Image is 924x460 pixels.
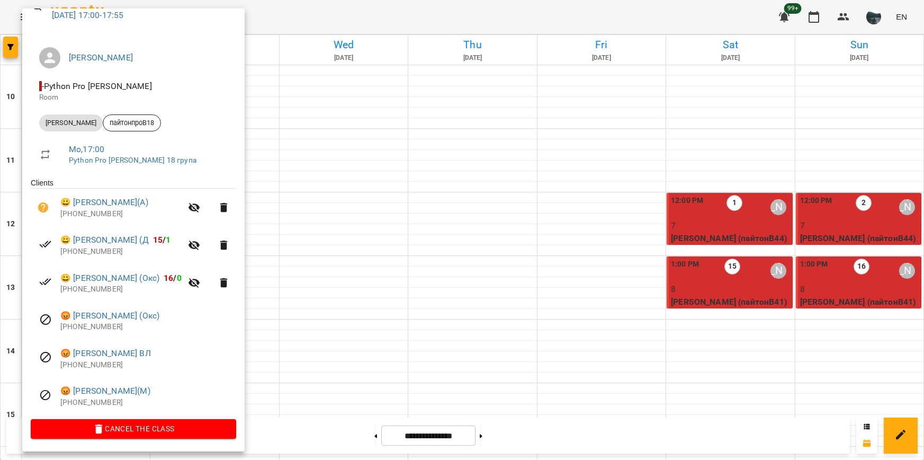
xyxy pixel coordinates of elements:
[166,235,171,245] span: 1
[103,114,161,131] div: пайтонпроВ18
[69,52,133,63] a: [PERSON_NAME]
[60,309,159,322] a: 😡 [PERSON_NAME] (Окс)
[60,360,236,370] p: [PHONE_NUMBER]
[177,273,182,283] span: 0
[31,195,56,220] button: Unpaid. Bill the attendance?
[39,81,154,91] span: - Python Pro [PERSON_NAME]
[39,276,52,288] svg: Paid
[39,238,52,251] svg: Paid
[153,235,171,245] b: /
[60,347,151,360] a: 😡 [PERSON_NAME] ВЛ
[60,209,182,219] p: [PHONE_NUMBER]
[60,234,149,246] a: 😀 [PERSON_NAME] (Д
[69,156,196,164] a: Python Pro [PERSON_NAME] 18 група
[164,273,173,283] span: 16
[39,422,228,435] span: Cancel the class
[60,246,182,257] p: [PHONE_NUMBER]
[69,144,104,154] a: Mo , 17:00
[103,118,160,128] span: пайтонпроВ18
[31,419,236,438] button: Cancel the class
[153,235,163,245] span: 15
[52,10,124,20] a: [DATE] 17:00-17:55
[39,389,52,402] svg: Visit canceled
[60,284,182,295] p: [PHONE_NUMBER]
[164,273,182,283] b: /
[60,196,148,209] a: 😀 [PERSON_NAME](А)
[39,351,52,364] svg: Visit canceled
[31,178,236,419] ul: Clients
[60,272,159,285] a: 😀 [PERSON_NAME] (Окс)
[60,397,236,408] p: [PHONE_NUMBER]
[60,385,150,397] a: 😡 [PERSON_NAME](М)
[60,322,236,332] p: [PHONE_NUMBER]
[39,92,228,103] p: Room
[39,313,52,326] svg: Visit canceled
[39,118,103,128] span: [PERSON_NAME]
